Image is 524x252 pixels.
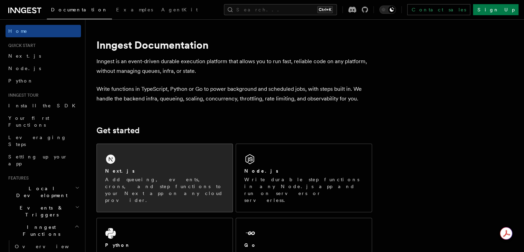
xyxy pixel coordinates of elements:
span: AgentKit [161,7,198,12]
a: Setting up your app [6,151,81,170]
kbd: Ctrl+K [317,6,333,13]
span: Next.js [8,53,41,59]
span: Inngest tour [6,93,39,98]
span: Quick start [6,43,35,48]
p: Add queueing, events, crons, and step functions to your Next app on any cloud provider. [105,176,224,204]
a: Get started [96,126,140,135]
span: Events & Triggers [6,204,75,218]
button: Local Development [6,182,81,202]
a: Documentation [47,2,112,19]
span: Local Development [6,185,75,199]
p: Write functions in TypeScript, Python or Go to power background and scheduled jobs, with steps bu... [96,84,372,104]
a: Examples [112,2,157,19]
span: Setting up your app [8,154,68,166]
a: Node.jsWrite durable step functions in any Node.js app and run on servers or serverless. [236,144,372,212]
span: Node.js [8,66,41,71]
a: Leveraging Steps [6,131,81,151]
span: Documentation [51,7,108,12]
span: Features [6,175,29,181]
a: Next.js [6,50,81,62]
h2: Node.js [244,167,278,174]
span: Examples [116,7,153,12]
h1: Inngest Documentation [96,39,372,51]
button: Search...Ctrl+K [224,4,337,15]
a: Contact sales [407,4,470,15]
a: Your first Functions [6,112,81,131]
h2: Python [105,242,131,249]
p: Inngest is an event-driven durable execution platform that allows you to run fast, reliable code ... [96,57,372,76]
a: Install the SDK [6,99,81,112]
span: Overview [15,244,86,249]
a: Python [6,75,81,87]
span: Python [8,78,33,84]
button: Events & Triggers [6,202,81,221]
a: Node.js [6,62,81,75]
span: Inngest Functions [6,224,74,238]
span: Install the SDK [8,103,80,108]
p: Write durable step functions in any Node.js app and run on servers or serverless. [244,176,363,204]
button: Toggle dark mode [379,6,396,14]
a: Home [6,25,81,37]
a: Next.jsAdd queueing, events, crons, and step functions to your Next app on any cloud provider. [96,144,233,212]
span: Home [8,28,28,35]
button: Inngest Functions [6,221,81,240]
span: Leveraging Steps [8,135,66,147]
a: Sign Up [473,4,518,15]
h2: Go [244,242,257,249]
span: Your first Functions [8,115,49,128]
h2: Next.js [105,167,135,174]
a: AgentKit [157,2,202,19]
